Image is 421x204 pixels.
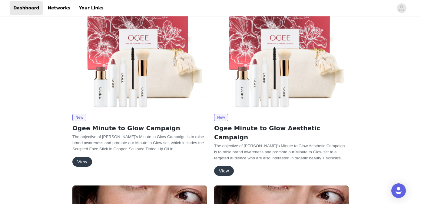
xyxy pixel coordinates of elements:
[72,157,92,167] button: View
[391,183,406,198] div: Open Intercom Messenger
[44,1,74,15] a: Networks
[72,134,204,169] span: The objective of [PERSON_NAME]'s Minute to Glow Campaign is to raise brand awareness and promote ...
[75,1,107,15] a: Your Links
[399,3,404,13] div: avatar
[214,124,349,142] h2: Ogee Minute to Glow Aesthetic Campaign
[214,166,234,176] button: View
[214,8,349,109] img: Ogee
[214,169,234,173] a: View
[214,144,346,160] span: The objective of [PERSON_NAME]'s Minute to Glow Aesthetic Campaign is to raise brand awareness an...
[72,124,207,133] h2: Ogee Minute to Glow Campaign
[214,114,228,121] span: New
[72,8,207,109] img: Ogee
[10,1,43,15] a: Dashboard
[72,160,92,164] a: View
[72,114,86,121] span: New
